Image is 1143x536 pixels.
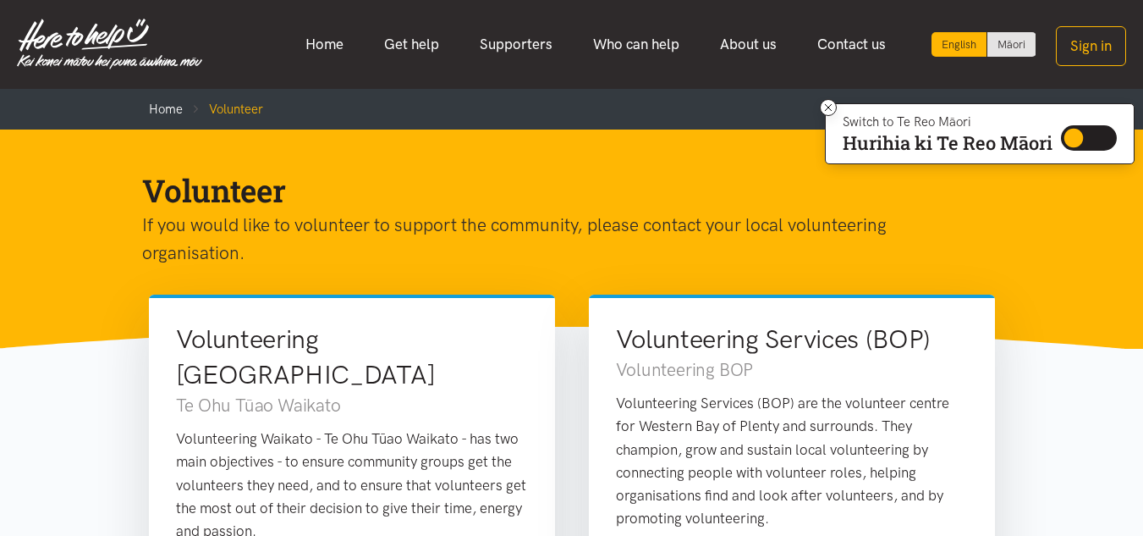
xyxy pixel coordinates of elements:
[843,117,1052,127] p: Switch to Te Reo Māori
[142,170,975,211] h1: Volunteer
[183,99,263,119] li: Volunteer
[931,32,1036,57] div: Language toggle
[364,26,459,63] a: Get help
[17,19,202,69] img: Home
[149,102,183,117] a: Home
[616,357,968,382] h3: Volunteering BOP
[176,393,528,417] h3: Te Ohu Tūao Waikato
[616,322,968,357] h2: Volunteering Services (BOP)
[1056,26,1126,66] button: Sign in
[285,26,364,63] a: Home
[142,211,975,268] p: If you would like to volunteer to support the community, please contact your local volunteering o...
[459,26,573,63] a: Supporters
[573,26,700,63] a: Who can help
[700,26,797,63] a: About us
[987,32,1036,57] a: Switch to Te Reo Māori
[616,392,968,530] p: Volunteering Services (BOP) are the volunteer centre for Western Bay of Plenty and surrounds. The...
[797,26,906,63] a: Contact us
[843,135,1052,151] p: Hurihia ki Te Reo Māori
[931,32,987,57] div: Current language
[176,322,528,393] h2: Volunteering [GEOGRAPHIC_DATA]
